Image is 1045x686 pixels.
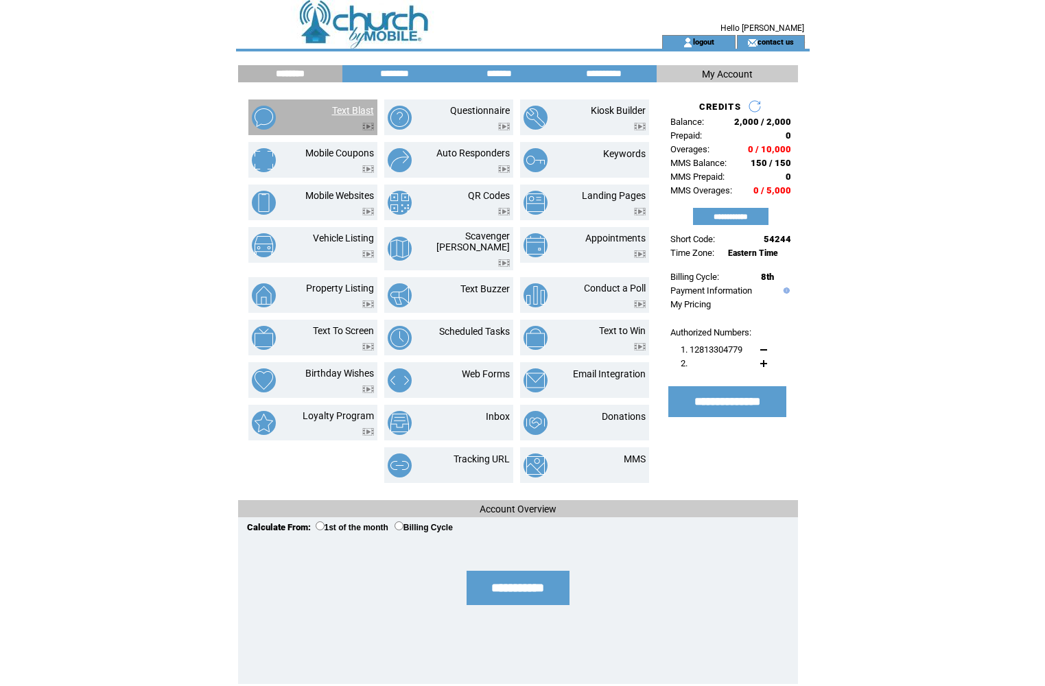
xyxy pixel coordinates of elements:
[388,237,412,261] img: scavenger-hunt.png
[748,144,791,154] span: 0 / 10,000
[786,130,791,141] span: 0
[313,233,374,244] a: Vehicle Listing
[599,325,646,336] a: Text to Win
[761,272,774,282] span: 8th
[252,233,276,257] img: vehicle-listing.png
[720,23,804,33] span: Hello [PERSON_NAME]
[670,272,719,282] span: Billing Cycle:
[395,523,453,532] label: Billing Cycle
[634,250,646,258] img: video.png
[316,521,325,530] input: 1st of the month
[247,522,311,532] span: Calculate From:
[362,343,374,351] img: video.png
[252,191,276,215] img: mobile-websites.png
[670,185,732,196] span: MMS Overages:
[634,208,646,215] img: video.png
[306,283,374,294] a: Property Listing
[624,453,646,464] a: MMS
[681,344,742,355] span: 1. 12813304779
[436,147,510,158] a: Auto Responders
[388,283,412,307] img: text-buzzer.png
[734,117,791,127] span: 2,000 / 2,000
[388,191,412,215] img: qr-codes.png
[362,386,374,393] img: video.png
[524,106,548,130] img: kiosk-builder.png
[388,368,412,392] img: web-forms.png
[573,368,646,379] a: Email Integration
[362,165,374,173] img: video.png
[498,123,510,130] img: video.png
[753,185,791,196] span: 0 / 5,000
[670,158,727,168] span: MMS Balance:
[252,283,276,307] img: property-listing.png
[362,300,374,308] img: video.png
[524,411,548,435] img: donations.png
[480,504,556,514] span: Account Overview
[670,117,704,127] span: Balance:
[450,105,510,116] a: Questionnaire
[780,287,790,294] img: help.gif
[388,326,412,350] img: scheduled-tasks.png
[362,123,374,130] img: video.png
[693,37,714,46] a: logout
[362,250,374,258] img: video.png
[591,105,646,116] a: Kiosk Builder
[582,190,646,201] a: Landing Pages
[388,411,412,435] img: inbox.png
[498,165,510,173] img: video.png
[524,453,548,477] img: mms.png
[316,523,388,532] label: 1st of the month
[332,105,374,116] a: Text Blast
[634,123,646,130] img: video.png
[252,411,276,435] img: loyalty-program.png
[498,259,510,267] img: video.png
[670,248,714,258] span: Time Zone:
[252,148,276,172] img: mobile-coupons.png
[634,343,646,351] img: video.png
[670,234,715,244] span: Short Code:
[786,171,791,182] span: 0
[670,130,702,141] span: Prepaid:
[524,191,548,215] img: landing-pages.png
[670,171,725,182] span: MMS Prepaid:
[524,326,548,350] img: text-to-win.png
[751,158,791,168] span: 150 / 150
[305,368,374,379] a: Birthday Wishes
[303,410,374,421] a: Loyalty Program
[436,230,510,252] a: Scavenger [PERSON_NAME]
[305,147,374,158] a: Mobile Coupons
[681,358,688,368] span: 2.
[524,283,548,307] img: conduct-a-poll.png
[670,144,709,154] span: Overages:
[670,299,711,309] a: My Pricing
[702,69,753,80] span: My Account
[362,428,374,436] img: video.png
[388,148,412,172] img: auto-responders.png
[460,283,510,294] a: Text Buzzer
[524,368,548,392] img: email-integration.png
[728,248,778,258] span: Eastern Time
[602,411,646,422] a: Donations
[462,368,510,379] a: Web Forms
[252,368,276,392] img: birthday-wishes.png
[758,37,794,46] a: contact us
[395,521,403,530] input: Billing Cycle
[670,327,751,338] span: Authorized Numbers:
[498,208,510,215] img: video.png
[524,233,548,257] img: appointments.png
[252,326,276,350] img: text-to-screen.png
[670,285,752,296] a: Payment Information
[252,106,276,130] img: text-blast.png
[683,37,693,48] img: account_icon.gif
[524,148,548,172] img: keywords.png
[634,300,646,308] img: video.png
[305,190,374,201] a: Mobile Websites
[362,208,374,215] img: video.png
[486,411,510,422] a: Inbox
[439,326,510,337] a: Scheduled Tasks
[764,234,791,244] span: 54244
[585,233,646,244] a: Appointments
[584,283,646,294] a: Conduct a Poll
[603,148,646,159] a: Keywords
[699,102,741,112] span: CREDITS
